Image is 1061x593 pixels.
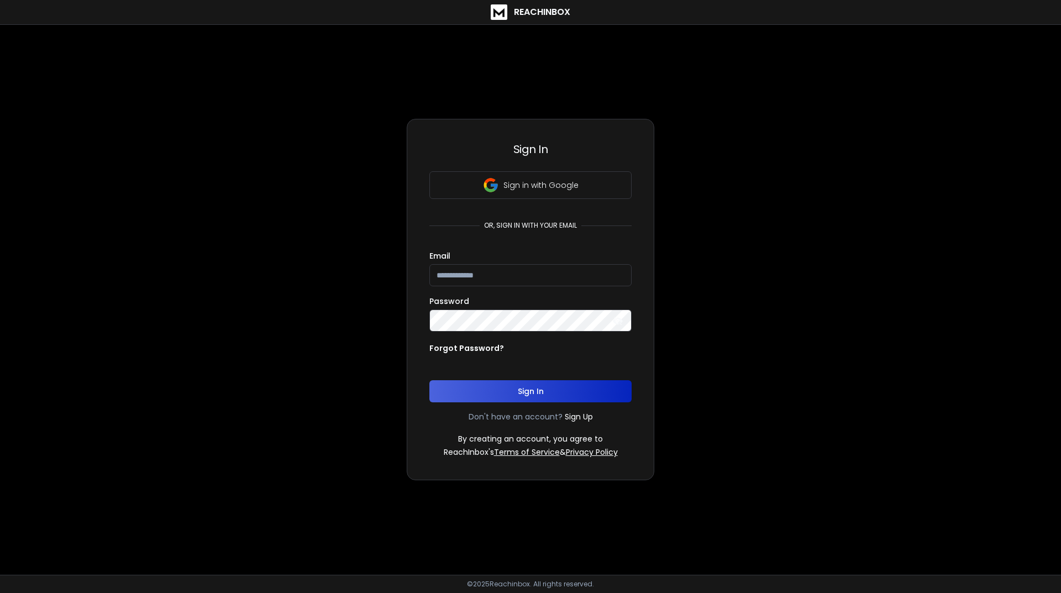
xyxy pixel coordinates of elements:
[458,433,603,444] p: By creating an account, you agree to
[494,447,560,458] a: Terms of Service
[565,411,593,422] a: Sign Up
[491,4,570,20] a: ReachInbox
[566,447,618,458] a: Privacy Policy
[469,411,563,422] p: Don't have an account?
[429,141,632,157] h3: Sign In
[503,180,579,191] p: Sign in with Google
[429,171,632,199] button: Sign in with Google
[429,252,450,260] label: Email
[491,4,507,20] img: logo
[444,447,618,458] p: ReachInbox's &
[514,6,570,19] h1: ReachInbox
[429,380,632,402] button: Sign In
[429,297,469,305] label: Password
[480,221,581,230] p: or, sign in with your email
[467,580,594,589] p: © 2025 Reachinbox. All rights reserved.
[429,343,504,354] p: Forgot Password?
